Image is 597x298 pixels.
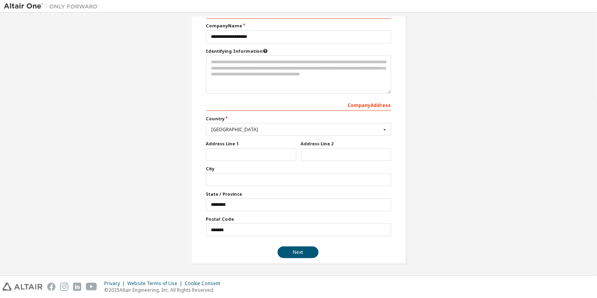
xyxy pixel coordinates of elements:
[206,116,391,122] label: Country
[104,287,225,293] p: © 2025 Altair Engineering, Inc. All Rights Reserved.
[206,166,391,172] label: City
[73,283,81,291] img: linkedin.svg
[86,283,97,291] img: youtube.svg
[206,23,391,29] label: Company Name
[301,141,391,147] label: Address Line 2
[212,127,381,132] div: [GEOGRAPHIC_DATA]
[4,2,102,10] img: Altair One
[206,98,391,111] div: Company Address
[278,246,319,258] button: Next
[47,283,55,291] img: facebook.svg
[60,283,68,291] img: instagram.svg
[2,283,43,291] img: altair_logo.svg
[104,280,127,287] div: Privacy
[206,216,391,222] label: Postal Code
[185,280,225,287] div: Cookie Consent
[206,191,391,197] label: State / Province
[127,280,185,287] div: Website Terms of Use
[206,48,391,54] label: Please provide any information that will help our support team identify your company. Email and n...
[206,141,296,147] label: Address Line 1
